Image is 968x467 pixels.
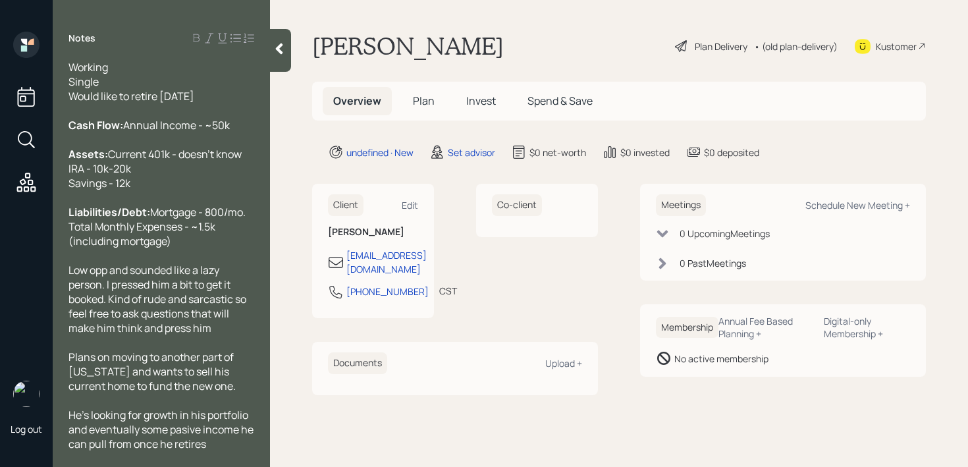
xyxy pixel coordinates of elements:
span: Overview [333,94,381,108]
span: Annual Income - ~50k [123,118,230,132]
h6: Membership [656,317,718,339]
span: Mortgage - 800/mo. Total Monthly Expenses - ~1.5k (including mortgage) [68,205,246,248]
h6: Meetings [656,194,706,216]
div: Digital-only Membership + [824,315,910,340]
span: Assets: [68,147,108,161]
span: He's looking for growth in his portfolio and eventually some pasive income he can pull from once ... [68,408,255,451]
div: 0 Past Meeting s [680,256,746,270]
div: No active membership [674,352,768,366]
span: Invest [466,94,496,108]
span: 65 Working Single Would like to retire [DATE] [68,45,194,103]
div: Kustomer [876,40,917,53]
div: Annual Fee Based Planning + [718,315,813,340]
div: $0 net-worth [529,146,586,159]
div: [PHONE_NUMBER] [346,285,429,298]
h1: [PERSON_NAME] [312,32,504,61]
div: $0 deposited [704,146,759,159]
span: Current 401k - doesn't know IRA - 10k-20k Savings - 12k [68,147,242,190]
img: retirable_logo.png [13,381,40,407]
div: 0 Upcoming Meeting s [680,227,770,240]
div: Edit [402,199,418,211]
span: Plans on moving to another part of [US_STATE] and wants to sell his current home to fund the new ... [68,350,236,393]
div: $0 invested [620,146,670,159]
h6: Documents [328,352,387,374]
span: Spend & Save [527,94,593,108]
span: Cash Flow: [68,118,123,132]
div: Schedule New Meeting + [805,199,910,211]
div: • (old plan-delivery) [754,40,838,53]
span: Plan [413,94,435,108]
div: Log out [11,423,42,435]
div: Set advisor [448,146,495,159]
span: Low opp and sounded like a lazy person. I pressed him a bit to get it booked. Kind of rude and sa... [68,263,248,335]
div: Upload + [545,357,582,370]
h6: Client [328,194,363,216]
h6: [PERSON_NAME] [328,227,418,238]
div: Plan Delivery [695,40,747,53]
div: undefined · New [346,146,414,159]
div: CST [439,284,457,298]
label: Notes [68,32,95,45]
span: Liabilities/Debt: [68,205,150,219]
h6: Co-client [492,194,542,216]
div: [EMAIL_ADDRESS][DOMAIN_NAME] [346,248,427,276]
